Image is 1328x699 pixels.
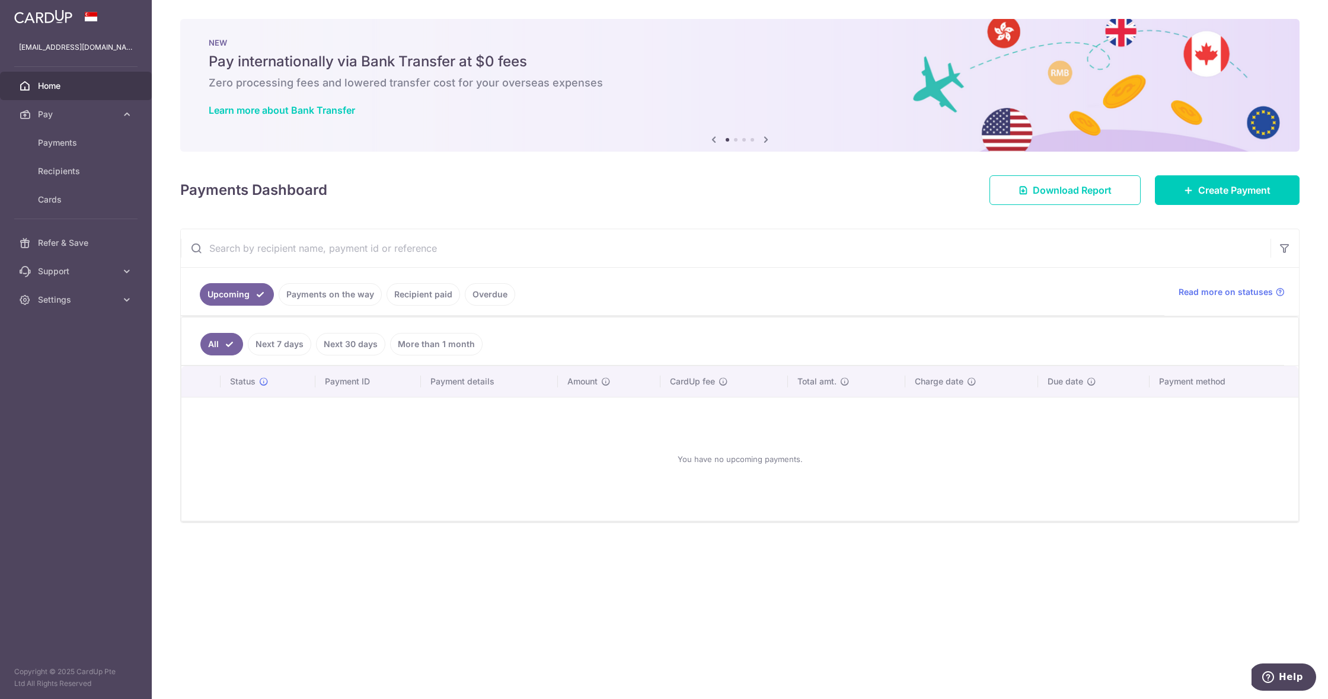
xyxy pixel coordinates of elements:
span: Refer & Save [38,237,116,249]
iframe: Opens a widget where you can find more information [1252,663,1316,693]
a: Read more on statuses [1179,286,1285,298]
a: Upcoming [200,283,274,306]
input: Search by recipient name, payment id or reference [181,229,1270,267]
p: [EMAIL_ADDRESS][DOMAIN_NAME] [19,41,133,53]
span: Status [230,376,256,387]
span: Recipients [38,165,116,177]
a: Learn more about Bank Transfer [209,104,355,116]
h4: Payments Dashboard [180,179,327,201]
a: Next 7 days [248,333,311,355]
span: CardUp fee [670,376,715,387]
p: NEW [209,38,1271,47]
span: Amount [567,376,598,387]
a: All [200,333,243,355]
span: Read more on statuses [1179,286,1273,298]
span: Due date [1048,376,1083,387]
span: Payments [38,137,116,149]
a: Overdue [465,283,515,306]
h6: Zero processing fees and lowered transfer cost for your overseas expenses [209,76,1271,90]
a: Download Report [989,175,1141,205]
img: Bank transfer banner [180,19,1300,152]
div: You have no upcoming payments. [196,407,1284,511]
a: More than 1 month [390,333,483,355]
h5: Pay internationally via Bank Transfer at $0 fees [209,52,1271,71]
th: Payment details [421,366,558,397]
a: Create Payment [1155,175,1300,205]
span: Home [38,80,116,92]
span: Total amt. [797,376,837,387]
span: Charge date [915,376,963,387]
span: Pay [38,108,116,120]
a: Recipient paid [387,283,460,306]
span: Support [38,265,116,277]
th: Payment ID [315,366,421,397]
a: Next 30 days [316,333,385,355]
span: Create Payment [1198,183,1270,197]
img: CardUp [14,9,72,24]
a: Payments on the way [279,283,382,306]
span: Download Report [1033,183,1112,197]
span: Settings [38,294,116,306]
th: Payment method [1150,366,1298,397]
span: Cards [38,194,116,206]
